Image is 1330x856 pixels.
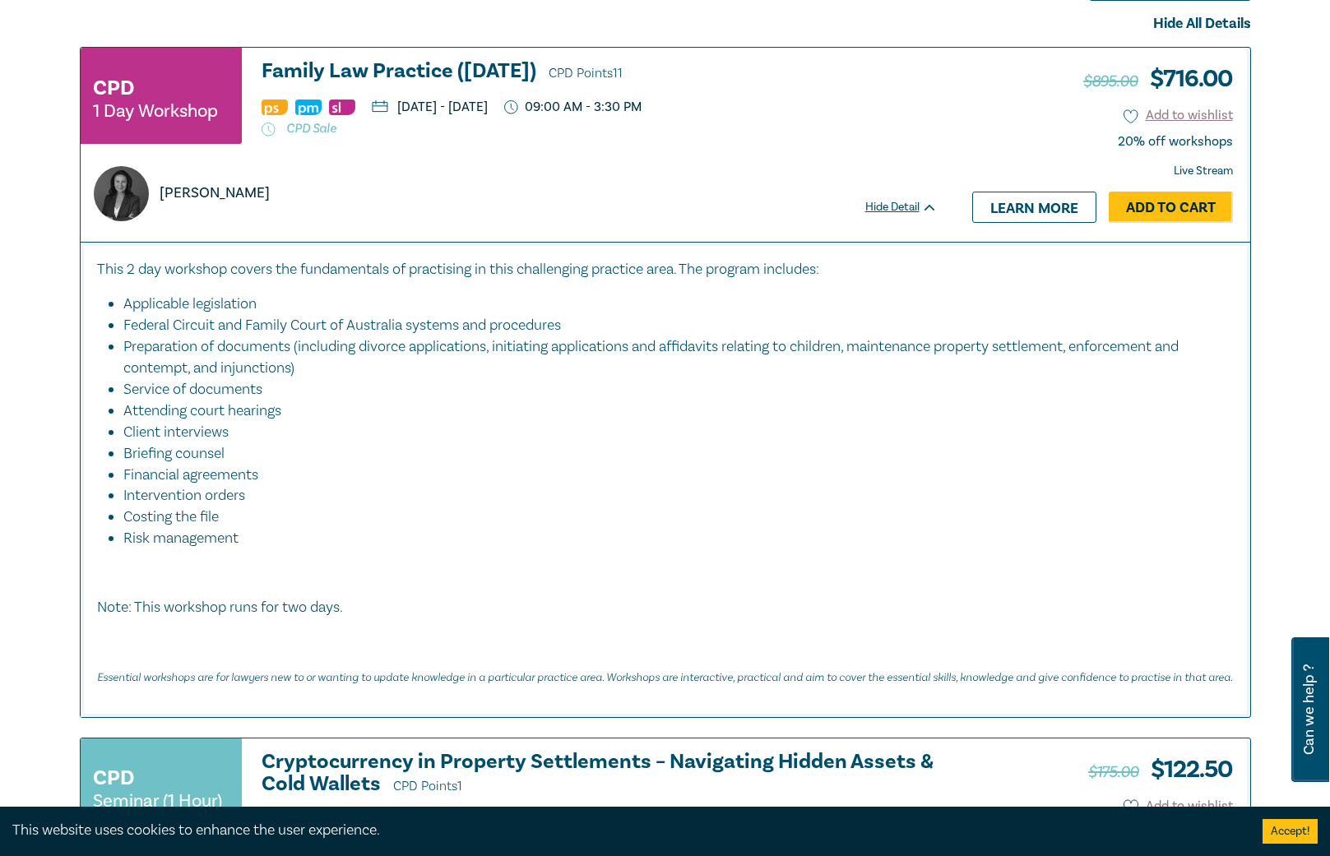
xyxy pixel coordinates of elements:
li: Risk management [123,528,1234,549]
h3: Cryptocurrency in Property Settlements – Navigating Hidden Assets & Cold Wallets [262,751,938,798]
em: Essential workshops are for lawyers new to or wanting to update knowledge in a particular practic... [97,670,1233,683]
p: Note: This workshop runs for two days. [97,597,1234,618]
button: Add to wishlist [1124,106,1233,125]
li: Federal Circuit and Family Court of Australia systems and procedures [123,315,1217,336]
h3: CPD [93,763,134,793]
span: CPD Points 1 [393,778,462,794]
li: Client interviews [123,422,1217,443]
span: CPD Points 11 [549,65,623,81]
span: Can we help ? [1301,647,1317,772]
small: 1 Day Workshop [93,103,218,119]
div: 20% off workshops [1118,134,1233,150]
a: Family Law Practice ([DATE]) CPD Points11 [262,60,938,85]
strong: Live Stream [1174,164,1233,178]
li: Briefing counsel [123,443,1217,465]
li: Preparation of documents (including divorce applications, initiating applications and affidavits ... [123,336,1217,379]
span: $175.00 [1088,761,1138,783]
button: Accept cookies [1263,819,1318,844]
h3: Family Law Practice ([DATE]) [262,60,938,85]
img: Substantive Law [329,99,355,115]
img: Practice Management & Business Skills [295,99,322,115]
li: Applicable legislation [123,294,1217,315]
li: Costing the file [123,507,1217,528]
img: Professional Skills [262,99,288,115]
p: 09:00 AM - 3:30 PM [504,99,642,115]
p: [DATE] - [DATE] [372,100,488,113]
p: This 2 day workshop covers the fundamentals of practising in this challenging practice area. The ... [97,259,1234,280]
button: Add to wishlist [1124,797,1233,816]
p: CPD Sale [262,120,938,136]
li: Intervention orders [123,485,1217,507]
a: Cryptocurrency in Property Settlements – Navigating Hidden Assets & Cold Wallets CPD Points1 [262,751,938,798]
li: Service of documents [123,379,1217,400]
h3: $ 716.00 [1083,60,1232,98]
h3: $ 122.50 [1088,751,1232,789]
a: Learn more [972,192,1096,223]
div: Hide Detail [865,199,956,215]
img: https://s3.ap-southeast-2.amazonaws.com/leo-cussen-store-production-content/Contacts/PANAYIOTA%20... [94,166,149,221]
li: Financial agreements [123,465,1217,486]
span: $895.00 [1083,71,1138,92]
li: Attending court hearings [123,400,1217,422]
div: This website uses cookies to enhance the user experience. [12,820,1238,841]
small: Seminar (1 Hour) [93,793,222,809]
p: [PERSON_NAME] [160,183,270,204]
h3: CPD [93,73,134,103]
div: Hide All Details [80,13,1251,35]
a: Add to Cart [1109,192,1233,223]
